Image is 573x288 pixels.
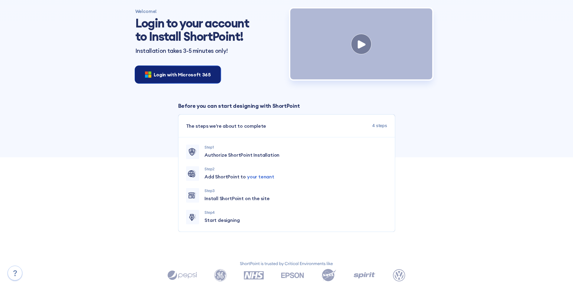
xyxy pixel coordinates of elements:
button: Login with Microsoft 365 [135,66,221,83]
span: your tenant [247,174,274,180]
p: Step 4 [204,210,387,215]
h1: Login to your account to Install ShortPoint! [135,17,253,43]
span: 4 steps [372,122,387,130]
p: Step 1 [204,145,387,150]
p: Installation takes 3-5 minutes only! [135,48,283,54]
p: Step 3 [204,188,387,194]
p: Step 2 [204,166,387,172]
p: Before you can start designing with ShortPoint [178,102,395,110]
span: Login with Microsoft 365 [154,71,211,78]
span: Install ShortPoint on the site [204,195,270,202]
span: Authorize ShortPoint Installation [204,151,279,158]
h4: Welcome! [135,8,283,14]
span: Start designing [204,216,240,224]
span: Add ShortPoint to [204,173,274,180]
span: The steps we're about to complete [186,122,266,130]
iframe: Chat Widget [543,259,573,288]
